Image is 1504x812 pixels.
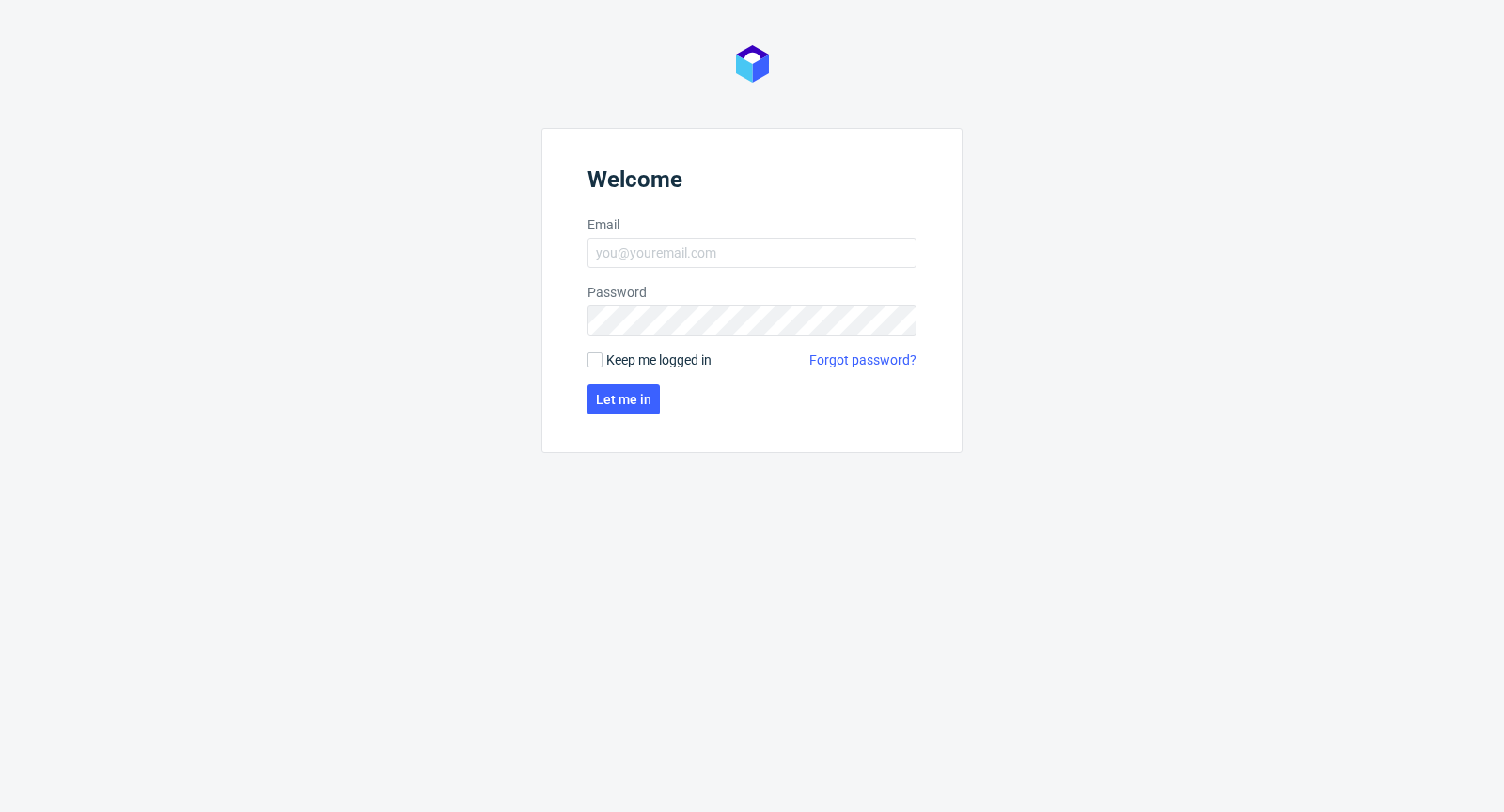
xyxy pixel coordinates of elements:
span: Let me in [596,393,651,406]
a: Forgot password? [809,351,916,369]
span: Keep me logged in [606,351,712,369]
header: Welcome [587,166,916,200]
label: Email [587,215,916,234]
label: Password [587,283,916,302]
button: Let me in [587,384,660,414]
input: you@youremail.com [587,238,916,268]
